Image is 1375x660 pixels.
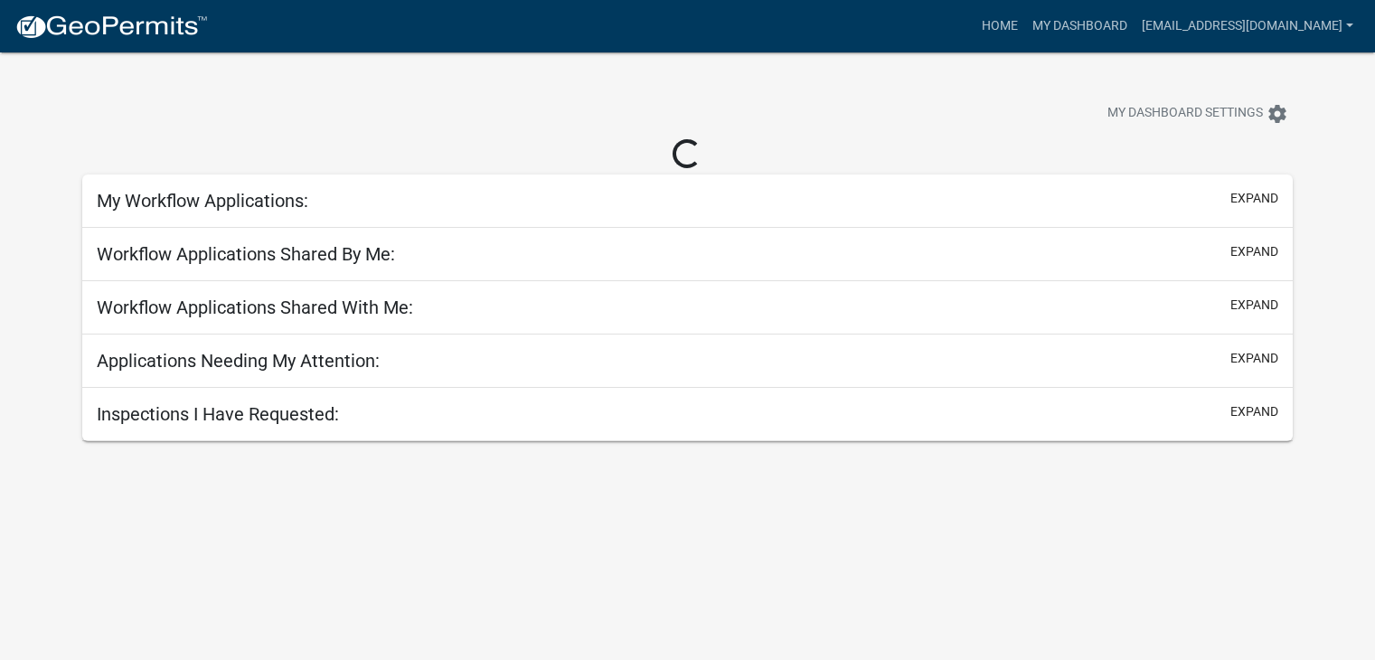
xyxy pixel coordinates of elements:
[97,297,413,318] h5: Workflow Applications Shared With Me:
[1135,9,1361,43] a: [EMAIL_ADDRESS][DOMAIN_NAME]
[97,243,395,265] h5: Workflow Applications Shared By Me:
[97,190,308,212] h5: My Workflow Applications:
[97,350,380,372] h5: Applications Needing My Attention:
[1230,242,1278,261] button: expand
[1230,296,1278,315] button: expand
[1093,96,1303,131] button: My Dashboard Settingssettings
[1107,103,1263,125] span: My Dashboard Settings
[1267,103,1288,125] i: settings
[1025,9,1135,43] a: My Dashboard
[1230,402,1278,421] button: expand
[1230,349,1278,368] button: expand
[1230,189,1278,208] button: expand
[975,9,1025,43] a: Home
[97,403,339,425] h5: Inspections I Have Requested:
